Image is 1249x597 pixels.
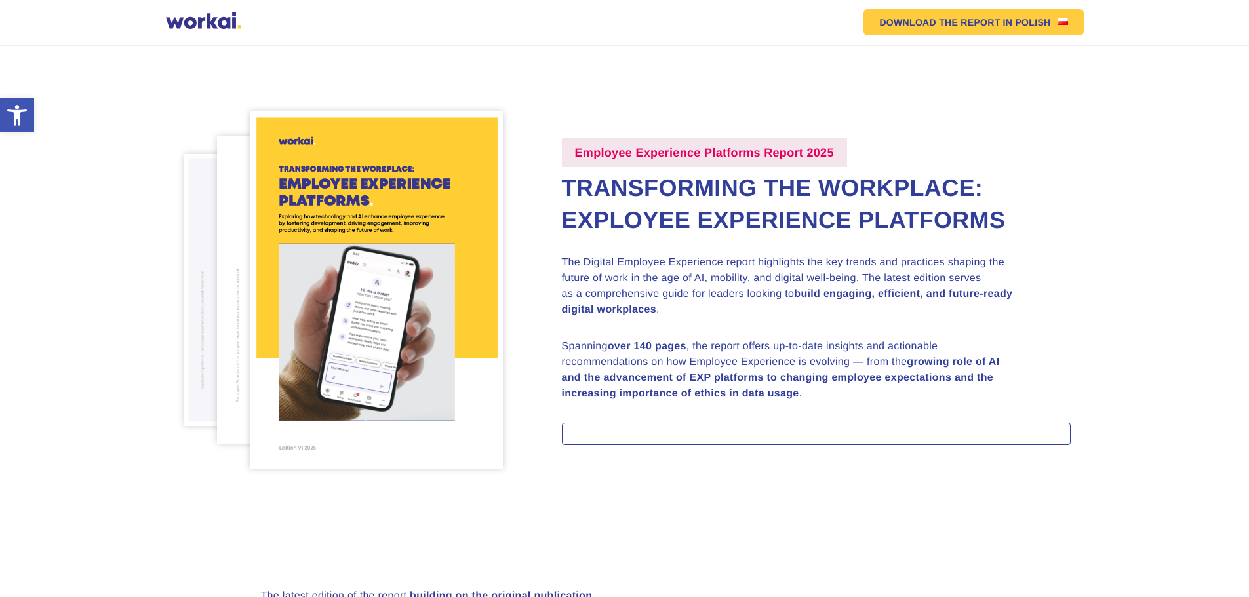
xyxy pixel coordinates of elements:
[562,356,1000,399] strong: growing role of AI and the advancement of EXP platforms to changing employee expectations and the...
[250,111,502,469] img: DEX-2024-v2.2.png
[1058,18,1068,25] img: Polish flag
[562,172,1071,236] h2: Transforming the Workplace: Exployee Experience Platforms
[562,339,1021,402] p: Spanning , the report offers up-to-date insights and actionable recommendations on how Employee E...
[562,255,1021,318] p: The Digital Employee Experience report highlights the key trends and practices shaping the future...
[608,341,686,352] strong: over 140 pages
[863,9,1083,35] a: DOWNLOAD THE REPORTIN POLISHPolish flag
[184,154,376,425] img: DEX-2024-str-30.png
[879,18,1000,27] em: DOWNLOAD THE REPORT
[562,138,847,167] label: Employee Experience Platforms Report 2025
[217,136,434,444] img: DEX-2024-str-8.png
